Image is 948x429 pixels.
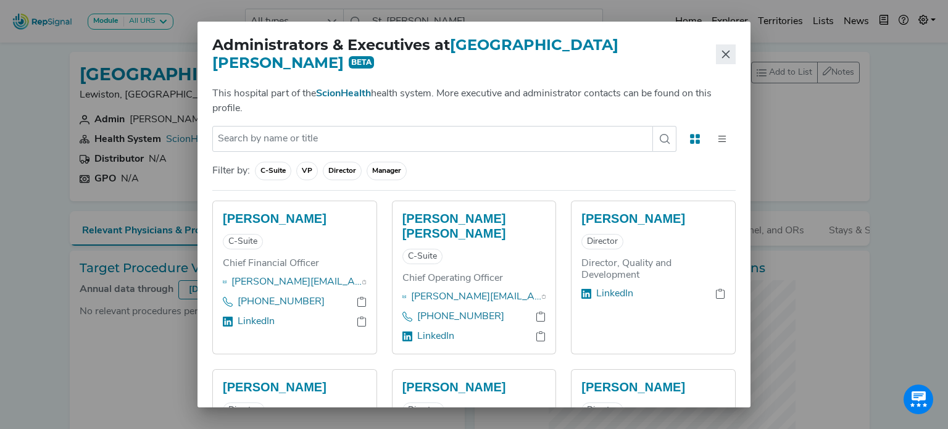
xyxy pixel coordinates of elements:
span: C-Suite [255,162,291,180]
a: [PERSON_NAME][EMAIL_ADDRESS][PERSON_NAME][DOMAIN_NAME] [231,275,362,289]
h5: [PERSON_NAME] [402,380,546,394]
span: VP [296,162,318,180]
a: [PERSON_NAME][EMAIL_ADDRESS][PERSON_NAME][DOMAIN_NAME] [411,289,542,304]
label: Filter by: [212,164,250,178]
h5: [PERSON_NAME] [581,211,725,226]
h5: [PERSON_NAME] [581,380,725,394]
span: BETA [349,56,374,69]
span: Director [402,402,444,418]
span: Director [223,402,265,418]
span: C-Suite [223,234,263,249]
h6: Chief Operating Officer [402,273,546,285]
h6: Director, Quality and Development [581,258,725,281]
span: Manager [367,162,407,180]
h5: [PERSON_NAME] [PERSON_NAME] [402,211,546,241]
input: Search by name or title [212,126,653,152]
a: [PHONE_NUMBER] [417,309,504,324]
a: [PHONE_NUMBER] [238,294,325,309]
span: Director [581,402,623,418]
p: This hospital part of the health system. More executive and administrator contacts can be found o... [212,86,731,116]
a: LinkedIn [417,329,454,344]
h5: [PERSON_NAME] [223,211,367,226]
span: [GEOGRAPHIC_DATA][PERSON_NAME] [212,36,618,72]
button: Close [716,44,736,64]
a: LinkedIn [238,314,275,329]
span: Director [323,162,362,180]
h2: Administrators & Executives at [212,36,716,72]
span: C-Suite [402,249,443,264]
a: LinkedIn [596,286,633,301]
a: ScionHealth [316,89,371,99]
h6: Chief Financial Officer [223,258,367,270]
span: Director [581,234,623,249]
h5: [PERSON_NAME] [223,380,367,394]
